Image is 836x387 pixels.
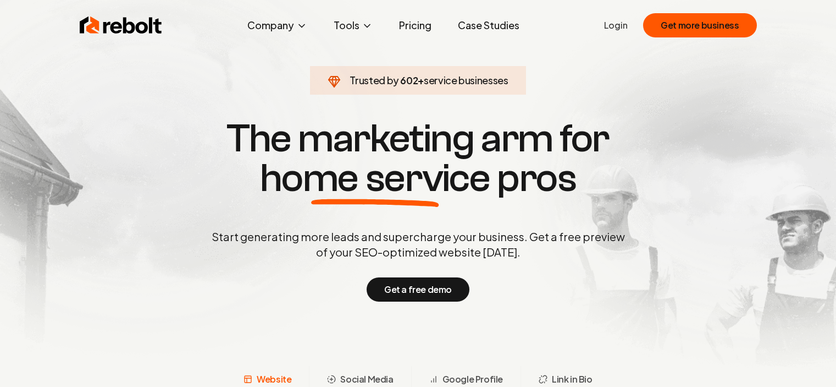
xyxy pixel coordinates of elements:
a: Login [604,19,628,32]
button: Get more business [643,13,756,37]
span: + [418,74,424,86]
button: Tools [325,14,381,36]
span: Link in Bio [552,373,593,386]
span: service businesses [424,74,508,86]
img: Rebolt Logo [80,14,162,36]
h1: The marketing arm for pros [154,119,682,198]
span: 602 [400,73,418,88]
span: home service [260,159,490,198]
span: Google Profile [442,373,503,386]
span: Social Media [340,373,393,386]
a: Pricing [390,14,440,36]
p: Start generating more leads and supercharge your business. Get a free preview of your SEO-optimiz... [209,229,627,260]
button: Get a free demo [367,277,469,302]
span: Website [257,373,291,386]
button: Company [239,14,316,36]
span: Trusted by [350,74,398,86]
a: Case Studies [449,14,528,36]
